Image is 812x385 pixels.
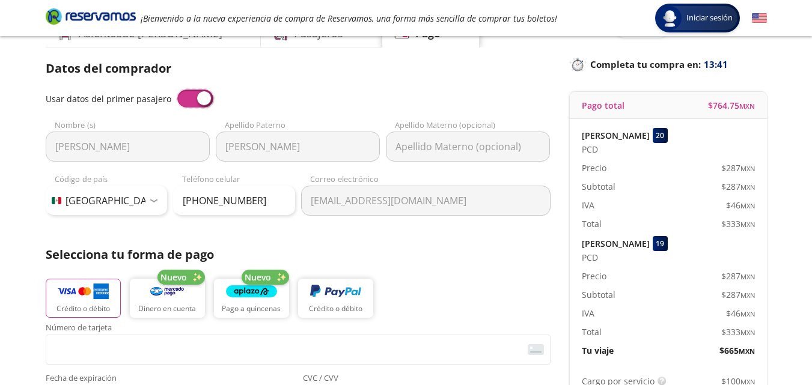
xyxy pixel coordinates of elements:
[740,183,755,192] small: MXN
[582,180,615,193] p: Subtotal
[46,59,551,77] p: Datos del comprador
[141,13,557,24] em: ¡Bienvenido a la nueva experiencia de compra de Reservamos, una forma más sencilla de comprar tus...
[386,132,550,162] input: Apellido Materno (opcional)
[46,132,210,162] input: Nombre (s)
[46,279,121,318] button: Crédito o débito
[582,129,650,142] p: [PERSON_NAME]
[582,326,602,338] p: Total
[740,220,755,229] small: MXN
[582,143,598,156] span: PCD
[138,303,196,314] p: Dinero en cuenta
[726,199,755,211] span: $ 46
[46,246,551,264] p: Selecciona tu forma de pago
[742,315,800,373] iframe: Messagebird Livechat Widget
[582,307,594,320] p: IVA
[740,309,755,318] small: MXN
[245,271,271,283] span: Nuevo
[653,128,668,143] div: 20
[740,201,755,210] small: MXN
[298,279,373,318] button: Crédito o débito
[309,303,362,314] p: Crédito o débito
[46,7,136,25] i: Brand Logo
[721,288,755,301] span: $ 287
[704,58,728,71] span: 13:41
[582,99,624,112] p: Pago total
[582,251,598,264] span: PCD
[721,180,755,193] span: $ 287
[582,237,650,250] p: [PERSON_NAME]
[46,7,136,29] a: Brand Logo
[682,12,737,24] span: Iniciar sesión
[582,344,614,357] p: Tu viaje
[740,291,755,300] small: MXN
[303,374,551,385] span: CVC / CVV
[46,374,293,385] span: Fecha de expiración
[130,279,205,318] button: Dinero en cuenta
[214,279,289,318] button: Pago a quincenas
[721,217,755,230] span: $ 333
[740,272,755,281] small: MXN
[222,303,281,314] p: Pago a quincenas
[51,338,545,361] iframe: Iframe del número de tarjeta asegurada
[739,347,755,356] small: MXN
[173,186,295,216] input: Teléfono celular
[46,324,551,335] span: Número de tarjeta
[740,328,755,337] small: MXN
[752,11,767,26] button: English
[721,326,755,338] span: $ 333
[582,217,602,230] p: Total
[52,197,61,204] img: MX
[721,162,755,174] span: $ 287
[721,270,755,282] span: $ 287
[653,236,668,251] div: 19
[740,164,755,173] small: MXN
[708,99,755,112] span: $ 764.75
[56,303,110,314] p: Crédito o débito
[726,307,755,320] span: $ 46
[216,132,380,162] input: Apellido Paterno
[582,199,594,211] p: IVA
[719,344,755,357] span: $ 665
[46,93,171,105] span: Usar datos del primer pasajero
[582,162,606,174] p: Precio
[160,271,187,283] span: Nuevo
[528,344,544,355] img: card
[569,56,767,73] p: Completa tu compra en :
[739,102,755,111] small: MXN
[582,288,615,301] p: Subtotal
[301,186,551,216] input: Correo electrónico
[582,270,606,282] p: Precio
